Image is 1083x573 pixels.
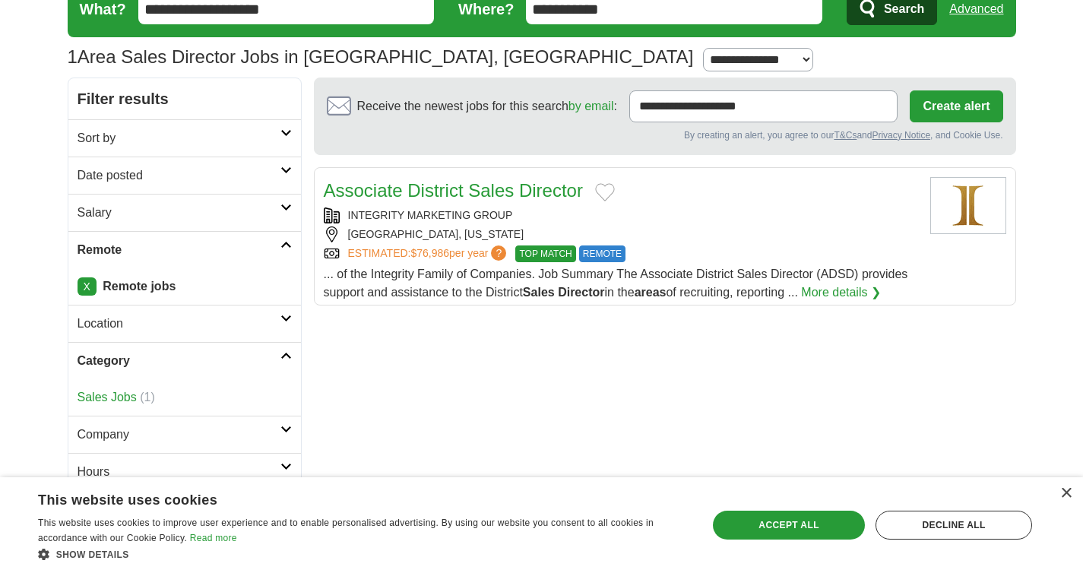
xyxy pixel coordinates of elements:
[140,391,155,404] span: (1)
[78,391,137,404] a: Sales Jobs
[78,166,280,185] h2: Date posted
[930,177,1006,234] img: Integrity Marketing Group logo
[38,546,688,562] div: Show details
[68,78,301,119] h2: Filter results
[68,416,301,453] a: Company
[491,245,506,261] span: ?
[910,90,1002,122] button: Create alert
[595,183,615,201] button: Add to favorite jobs
[68,231,301,268] a: Remote
[357,97,617,116] span: Receive the newest jobs for this search :
[324,180,583,201] a: Associate District Sales Director
[523,286,555,299] strong: Sales
[834,130,857,141] a: T&Cs
[78,129,280,147] h2: Sort by
[348,209,513,221] a: INTEGRITY MARKETING GROUP
[568,100,614,112] a: by email
[78,463,280,481] h2: Hours
[68,43,78,71] span: 1
[38,518,654,543] span: This website uses cookies to improve user experience and to enable personalised advertising. By u...
[579,245,625,262] span: REMOTE
[68,157,301,194] a: Date posted
[558,286,604,299] strong: Director
[872,130,930,141] a: Privacy Notice
[68,453,301,490] a: Hours
[515,245,575,262] span: TOP MATCH
[190,533,237,543] a: Read more, opens a new window
[324,226,918,242] div: [GEOGRAPHIC_DATA], [US_STATE]
[1060,488,1072,499] div: Close
[78,277,97,296] a: X
[68,119,301,157] a: Sort by
[103,280,176,293] strong: Remote jobs
[68,342,301,379] a: Category
[68,305,301,342] a: Location
[38,486,650,509] div: This website uses cookies
[635,286,667,299] strong: areas
[348,245,510,262] a: ESTIMATED:$76,986per year?
[78,426,280,444] h2: Company
[324,268,908,299] span: ... of the Integrity Family of Companies. Job Summary The Associate District Sales Director (ADSD...
[78,204,280,222] h2: Salary
[56,549,129,560] span: Show details
[78,315,280,333] h2: Location
[876,511,1032,540] div: Decline all
[327,128,1003,142] div: By creating an alert, you agree to our and , and Cookie Use.
[68,46,694,67] h1: Area Sales Director Jobs in [GEOGRAPHIC_DATA], [GEOGRAPHIC_DATA]
[801,283,881,302] a: More details ❯
[713,511,865,540] div: Accept all
[78,352,280,370] h2: Category
[68,194,301,231] a: Salary
[410,247,449,259] span: $76,986
[78,241,280,259] h2: Remote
